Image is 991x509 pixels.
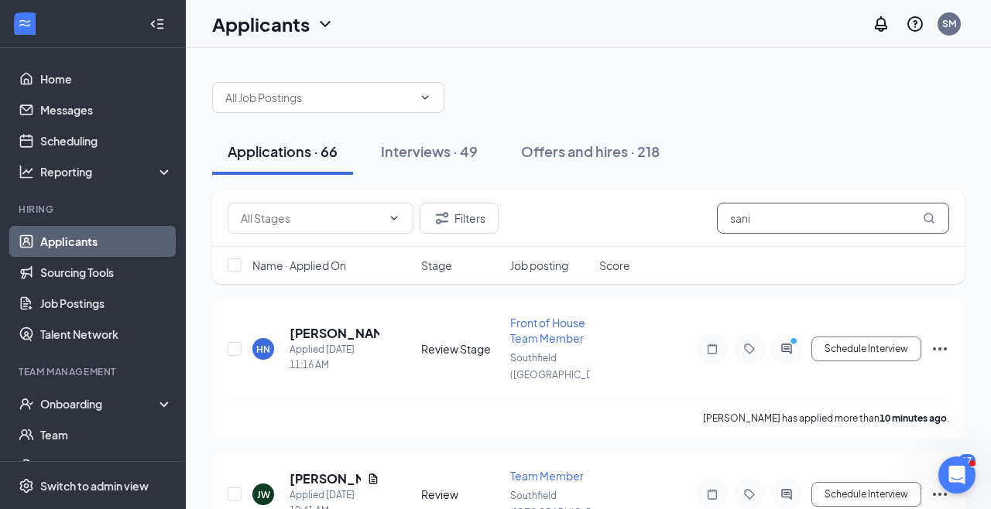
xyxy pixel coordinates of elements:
div: Interviews · 49 [381,142,478,161]
svg: Document [367,473,379,485]
div: Review [421,487,501,502]
span: Southfield ([GEOGRAPHIC_DATA]) [510,352,615,381]
a: Sourcing Tools [40,257,173,288]
b: 10 minutes ago [880,412,947,424]
svg: Collapse [149,16,165,32]
a: Scheduling [40,125,173,156]
svg: QuestionInfo [906,15,924,33]
h5: [PERSON_NAME] [290,470,361,487]
span: Front of House Team Member [510,316,585,345]
span: Name · Applied On [252,258,346,273]
svg: Note [703,343,722,355]
span: Score [599,258,630,273]
span: Team Member [510,469,584,483]
div: Switch to admin view [40,478,149,494]
div: 17 [958,454,976,467]
span: Job posting [510,258,568,273]
svg: ChevronDown [388,212,400,224]
svg: ChevronDown [316,15,334,33]
svg: ActiveChat [777,488,796,500]
svg: Tag [740,343,759,355]
div: Review Stage [421,341,501,357]
svg: UserCheck [19,396,34,412]
svg: Ellipses [931,485,949,504]
a: Team [40,419,173,450]
button: Schedule Interview [811,336,921,361]
a: Messages [40,94,173,125]
svg: WorkstreamLogo [17,15,33,31]
svg: Filter [433,209,451,227]
div: JW [257,488,270,501]
input: All Stages [241,210,382,227]
svg: Ellipses [931,340,949,358]
a: Talent Network [40,319,173,350]
div: Applications · 66 [228,142,338,161]
a: Job Postings [40,288,173,319]
span: Stage [421,258,452,273]
svg: ChevronDown [419,91,431,104]
button: Filter Filters [420,203,499,234]
svg: ActiveChat [777,343,796,355]
div: Team Management [19,365,170,378]
svg: Settings [19,478,34,494]
div: Reporting [40,164,173,179]
svg: Notifications [872,15,890,33]
div: HN [256,343,270,356]
svg: MagnifyingGlass [923,212,935,224]
div: Applied [DATE] 11:16 AM [290,342,379,373]
svg: Analysis [19,164,34,179]
iframe: Intercom live chat [938,456,976,494]
svg: PrimaryDot [787,336,805,349]
a: Applicants [40,226,173,257]
p: [PERSON_NAME] has applied more than . [703,412,949,425]
h5: [PERSON_NAME] [290,325,379,342]
button: Schedule Interview [811,482,921,507]
h1: Applicants [212,11,310,37]
a: Documents [40,450,173,481]
div: Hiring [19,203,170,216]
svg: Tag [740,488,759,500]
div: Offers and hires · 218 [521,142,660,161]
svg: Note [703,488,722,500]
input: Search in applications [717,203,949,234]
div: Onboarding [40,396,159,412]
input: All Job Postings [225,89,413,106]
div: SM [942,17,956,30]
a: Home [40,63,173,94]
